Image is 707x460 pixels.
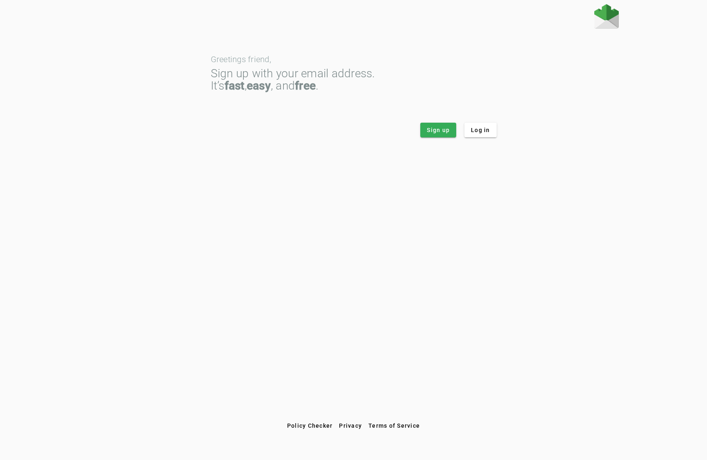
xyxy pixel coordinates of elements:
[420,123,456,137] button: Sign up
[427,126,450,134] span: Sign up
[336,418,365,433] button: Privacy
[339,422,362,429] span: Privacy
[471,126,490,134] span: Log in
[225,79,245,92] strong: fast
[295,79,316,92] strong: free
[368,422,420,429] span: Terms of Service
[594,4,619,29] img: Fraudmarc Logo
[211,55,497,63] div: Greetings friend,
[211,67,497,92] div: Sign up with your email address. It’s , , and .
[284,418,336,433] button: Policy Checker
[365,418,423,433] button: Terms of Service
[247,79,271,92] strong: easy
[464,123,497,137] button: Log in
[287,422,333,429] span: Policy Checker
